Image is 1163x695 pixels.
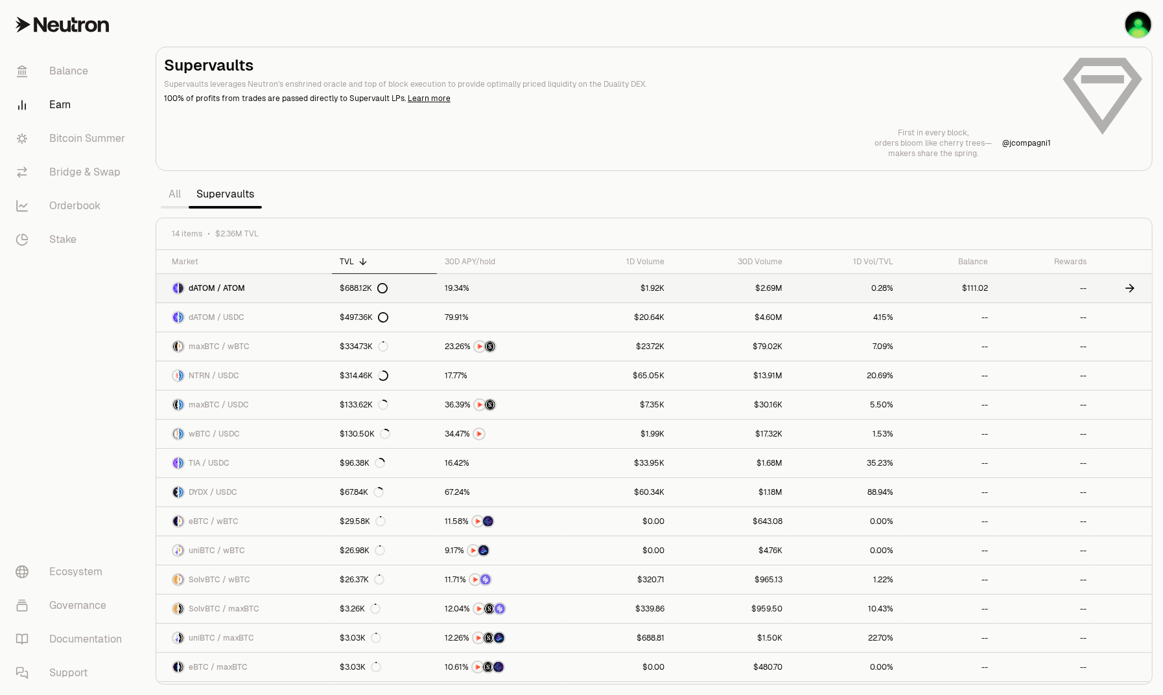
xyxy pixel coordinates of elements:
[473,633,484,643] img: NTRN
[179,370,183,381] img: USDC Logo
[474,429,484,439] img: NTRN
[445,515,557,528] button: NTRNEtherFi Points
[445,340,557,353] button: NTRNStructured Points
[340,400,388,410] div: $133.62K
[156,274,332,302] a: dATOM LogoATOM LogodATOM / ATOM
[172,229,202,239] span: 14 items
[996,624,1094,652] a: --
[332,478,437,507] a: $67.84K
[564,624,672,652] a: $688.81
[564,274,672,302] a: $1.92K
[996,595,1094,623] a: --
[179,400,183,410] img: USDC Logo
[875,128,992,159] a: First in every block,orders bloom like cherry trees—makers share the spring.
[156,595,332,623] a: SolvBTC LogomaxBTC LogoSolvBTC / maxBTC
[189,604,259,614] span: SolvBTC / maxBTC
[901,332,996,361] a: --
[475,341,485,352] img: NTRN
[437,536,565,565] a: NTRNBedrock Diamonds
[437,624,565,652] a: NTRNStructured PointsBedrock Diamonds
[172,256,324,267] div: Market
[189,283,245,293] span: dATOM / ATOM
[189,312,244,323] span: dATOM / USDC
[564,653,672,681] a: $0.00
[680,256,782,267] div: 30D Volume
[340,575,384,585] div: $26.37K
[5,589,140,622] a: Governance
[1002,138,1051,148] p: @ jcompagni1
[672,361,790,390] a: $13.91M
[901,536,996,565] a: --
[564,478,672,507] a: $60.34K
[340,487,384,497] div: $67.84K
[996,361,1094,390] a: --
[495,604,505,614] img: Solv Points
[790,391,901,419] a: 5.50%
[901,391,996,419] a: --
[564,565,672,594] a: $320.71
[672,565,790,594] a: $965.13
[189,370,239,381] span: NTRN / USDC
[189,487,237,497] span: DYDX / USDC
[672,420,790,448] a: $17.32K
[5,223,140,256] a: Stake
[189,429,240,439] span: wBTC / USDC
[478,545,489,556] img: Bedrock Diamonds
[5,555,140,589] a: Ecosystem
[179,604,183,614] img: maxBTC Logo
[340,429,390,439] div: $130.50K
[179,516,183,527] img: wBTC Logo
[173,312,178,323] img: dATOM Logo
[470,575,480,585] img: NTRN
[156,624,332,652] a: uniBTC LogomaxBTC LogouniBTC / maxBTC
[1004,256,1087,267] div: Rewards
[901,624,996,652] a: --
[189,341,250,352] span: maxBTC / wBTC
[875,148,992,159] p: makers share the spring.
[340,662,381,672] div: $3.03K
[564,536,672,565] a: $0.00
[173,458,178,468] img: TIA Logo
[564,420,672,448] a: $1.99K
[790,507,901,536] a: 0.00%
[5,656,140,690] a: Support
[485,341,495,352] img: Structured Points
[332,274,437,302] a: $688.12K
[901,478,996,507] a: --
[672,507,790,536] a: $643.08
[474,604,484,614] img: NTRN
[996,653,1094,681] a: --
[484,633,494,643] img: Structured Points
[901,274,996,302] a: $111.02
[437,653,565,681] a: NTRNStructured PointsEtherFi Points
[672,303,790,332] a: $4.60M
[790,449,901,477] a: 35.23%
[798,256,893,267] div: 1D Vol/TVL
[480,575,491,585] img: Solv Points
[672,595,790,623] a: $959.50
[332,536,437,565] a: $26.98K
[564,449,672,477] a: $33.95K
[790,536,901,565] a: 0.00%
[445,573,557,586] button: NTRNSolv Points
[189,516,239,527] span: eBTC / wBTC
[156,332,332,361] a: maxBTC LogowBTC LogomaxBTC / wBTC
[156,565,332,594] a: SolvBTC LogowBTC LogoSolvBTC / wBTC
[215,229,259,239] span: $2.36M TVL
[156,536,332,565] a: uniBTC LogowBTC LogouniBTC / wBTC
[485,400,495,410] img: Structured Points
[901,595,996,623] a: --
[445,602,557,615] button: NTRNStructured PointsSolv Points
[672,391,790,419] a: $30.16K
[996,536,1094,565] a: --
[173,370,178,381] img: NTRN Logo
[179,545,183,556] img: wBTC Logo
[483,516,493,527] img: EtherFi Points
[473,516,483,527] img: NTRN
[564,332,672,361] a: $23.72K
[173,400,178,410] img: maxBTC Logo
[790,478,901,507] a: 88.94%
[173,633,178,643] img: uniBTC Logo
[340,545,385,556] div: $26.98K
[790,332,901,361] a: 7.09%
